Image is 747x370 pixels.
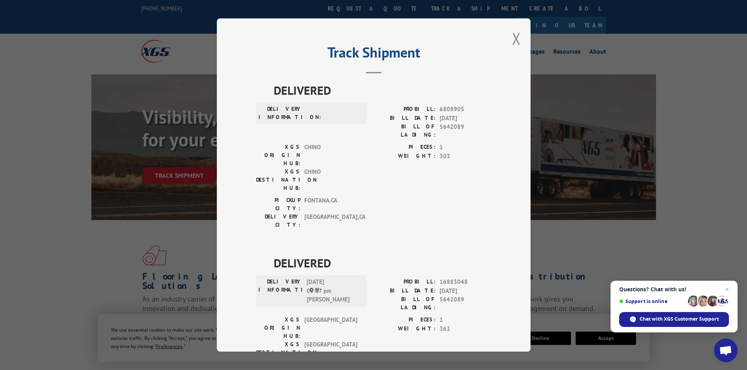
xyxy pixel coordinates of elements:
span: 1 [440,316,491,325]
label: DELIVERY CITY: [256,213,300,229]
label: PIECES: [374,316,436,325]
label: XGS ORIGIN HUB: [256,143,300,168]
span: DELIVERED [274,81,491,99]
span: DELIVERED [274,254,491,272]
label: PROBILL: [374,278,436,287]
span: 363 [440,325,491,334]
span: Support is online [619,298,685,304]
label: WEIGHT: [374,152,436,161]
span: CHINO [304,143,357,168]
label: BILL OF LADING: [374,295,436,312]
label: DELIVERY INFORMATION: [258,278,303,304]
label: XGS DESTINATION HUB: [256,340,300,365]
span: [DATE] 03:27 pm [PERSON_NAME] [307,278,360,304]
label: PIECES: [374,143,436,152]
button: Close modal [512,28,521,49]
label: BILL OF LADING: [374,123,436,139]
span: Questions? Chat with us! [619,286,729,292]
label: PICKUP CITY: [256,196,300,213]
h2: Track Shipment [256,47,491,62]
label: XGS ORIGIN HUB: [256,316,300,340]
span: CHINO [304,168,357,192]
span: [DATE] [440,114,491,123]
span: 6808905 [440,105,491,114]
label: DELIVERY INFORMATION: [258,105,303,121]
span: [GEOGRAPHIC_DATA] [304,316,357,340]
span: 5642089 [440,295,491,312]
span: Close chat [722,285,732,294]
span: 16883048 [440,278,491,287]
div: Chat with XGS Customer Support [619,312,729,327]
span: Chat with XGS Customer Support [640,316,719,323]
span: [GEOGRAPHIC_DATA] [304,340,357,365]
span: 1 [440,143,491,152]
span: 5642089 [440,123,491,139]
label: XGS DESTINATION HUB: [256,168,300,192]
span: [DATE] [440,287,491,296]
label: PROBILL: [374,105,436,114]
span: 303 [440,152,491,161]
label: WEIGHT: [374,325,436,334]
div: Open chat [714,339,738,362]
span: [GEOGRAPHIC_DATA] , CA [304,213,357,229]
label: BILL DATE: [374,287,436,296]
label: BILL DATE: [374,114,436,123]
span: FONTANA , CA [304,196,357,213]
